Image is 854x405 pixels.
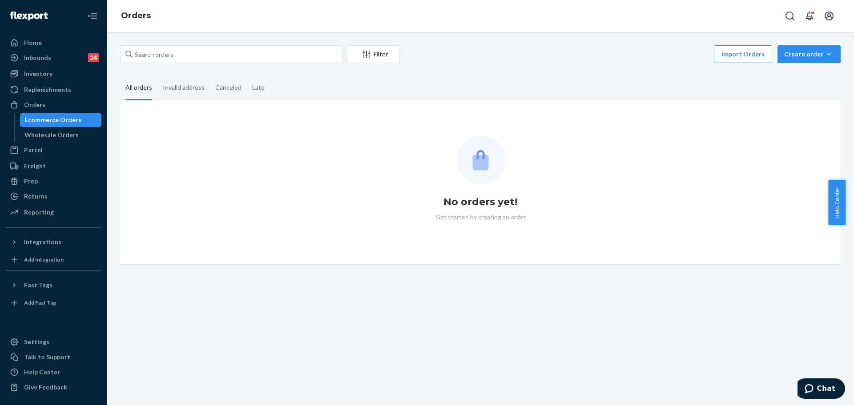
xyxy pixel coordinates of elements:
[784,50,834,59] div: Create order
[5,335,101,349] a: Settings
[801,7,818,25] button: Open notifications
[24,131,79,139] div: Wholesale Orders
[24,353,70,361] div: Talk to Support
[163,76,205,99] div: Invalid address
[5,278,101,292] button: Fast Tags
[5,380,101,394] button: Give Feedback
[435,213,526,222] p: Get started by creating an order
[24,337,49,346] div: Settings
[798,378,845,401] iframe: Opens a widget where you can chat to one of our agents
[5,350,101,364] button: Talk to Support
[24,38,42,47] div: Home
[5,159,101,173] a: Freight
[5,189,101,203] a: Returns
[24,85,71,94] div: Replenishments
[252,76,265,99] div: Late
[24,177,38,186] div: Prep
[5,174,101,188] a: Prep
[5,205,101,219] a: Reporting
[348,50,399,59] div: Filter
[215,76,242,99] div: Canceled
[24,238,61,246] div: Integrations
[125,76,152,100] div: All orders
[443,195,517,209] h1: No orders yet!
[88,53,99,62] div: 24
[121,11,151,20] a: Orders
[5,67,101,81] a: Inventory
[777,45,841,63] button: Create order
[20,128,102,142] a: Wholesale Orders
[24,368,60,377] div: Help Center
[5,296,101,310] a: Add Fast Tag
[5,253,101,267] a: Add Integration
[24,69,52,78] div: Inventory
[20,113,102,127] a: Ecommerce Orders
[781,7,799,25] button: Open Search Box
[24,115,81,124] div: Ecommerce Orders
[24,383,67,392] div: Give Feedback
[820,7,838,25] button: Open account menu
[5,36,101,50] a: Home
[24,162,46,171] div: Freight
[5,143,101,157] a: Parcel
[714,45,772,63] button: Import Orders
[24,100,45,109] div: Orders
[348,45,399,63] button: Filter
[24,299,56,306] div: Add Fast Tag
[24,256,64,263] div: Add Integration
[24,53,51,62] div: Inbounds
[828,180,846,225] button: Help Center
[5,235,101,249] button: Integrations
[114,3,158,29] ol: breadcrumbs
[10,12,48,20] img: Flexport logo
[24,146,43,155] div: Parcel
[24,281,52,290] div: Fast Tags
[24,192,48,201] div: Returns
[84,7,101,25] button: Close Navigation
[24,208,54,217] div: Reporting
[456,136,505,184] img: Empty list
[5,83,101,97] a: Replenishments
[5,98,101,112] a: Orders
[5,51,101,65] a: Inbounds24
[5,365,101,379] a: Help Center
[120,45,342,63] input: Search orders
